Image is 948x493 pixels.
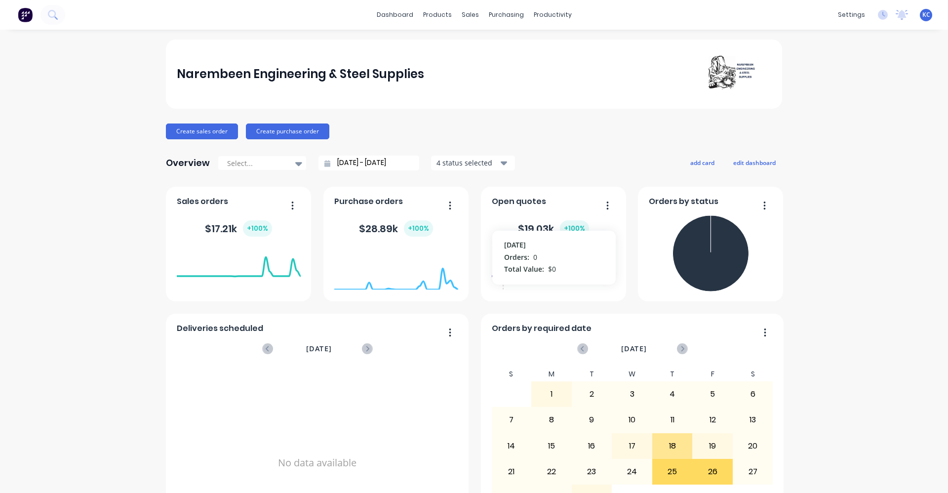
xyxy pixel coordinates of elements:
div: $ 17.21k [205,220,272,237]
div: 18 [653,434,692,458]
div: 5 [693,382,732,407]
div: products [418,7,457,22]
div: + 100 % [243,220,272,237]
div: sales [457,7,484,22]
span: [DATE] [621,343,647,354]
div: purchasing [484,7,529,22]
div: Overview [166,153,210,173]
div: 19 [693,434,732,458]
span: Sales orders [177,196,228,207]
div: + 100 % [404,220,433,237]
img: Narembeen Engineering & Steel Supplies [702,55,771,94]
div: S [491,367,532,381]
span: Orders by status [649,196,718,207]
div: T [572,367,612,381]
div: 8 [532,408,571,432]
a: dashboard [372,7,418,22]
div: 9 [572,408,612,432]
span: Open quotes [492,196,546,207]
div: F [692,367,733,381]
div: $ 19.03k [518,220,589,237]
div: 6 [733,382,773,407]
div: $ 28.89k [359,220,433,237]
div: 20 [733,434,773,458]
span: Deliveries scheduled [177,323,263,334]
div: 3 [612,382,652,407]
div: 12 [693,408,732,432]
div: 25 [653,459,692,484]
button: 4 status selected [431,156,515,170]
div: T [652,367,693,381]
button: add card [684,156,721,169]
button: Create purchase order [246,123,329,139]
div: W [612,367,652,381]
div: Narembeen Engineering & Steel Supplies [177,64,424,84]
div: M [531,367,572,381]
div: 22 [532,459,571,484]
div: 10 [612,408,652,432]
div: 14 [492,434,531,458]
img: Factory [18,7,33,22]
button: Create sales order [166,123,238,139]
div: 15 [532,434,571,458]
span: Purchase orders [334,196,403,207]
span: KC [922,10,930,19]
div: + 100 % [560,220,589,237]
div: 11 [653,408,692,432]
div: 1 [532,382,571,407]
div: 21 [492,459,531,484]
div: 23 [572,459,612,484]
div: 7 [492,408,531,432]
div: 17 [612,434,652,458]
div: 13 [733,408,773,432]
div: 26 [693,459,732,484]
span: [DATE] [306,343,332,354]
div: 2 [572,382,612,407]
div: S [733,367,773,381]
div: settings [833,7,870,22]
div: 4 status selected [436,158,499,168]
div: 4 [653,382,692,407]
div: 27 [733,459,773,484]
div: 16 [572,434,612,458]
button: edit dashboard [727,156,782,169]
div: 24 [612,459,652,484]
div: productivity [529,7,577,22]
